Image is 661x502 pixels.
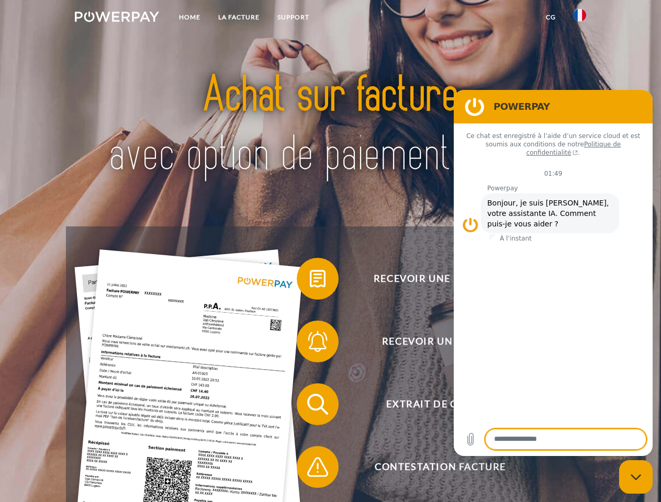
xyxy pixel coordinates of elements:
[305,266,331,292] img: qb_bill.svg
[312,446,568,488] span: Contestation Facture
[574,9,586,21] img: fr
[268,8,318,27] a: Support
[297,383,569,425] button: Extrait de compte
[297,446,569,488] button: Contestation Facture
[170,8,209,27] a: Home
[312,321,568,362] span: Recevoir un rappel?
[305,391,331,417] img: qb_search.svg
[297,321,569,362] button: Recevoir un rappel?
[305,454,331,480] img: qb_warning.svg
[537,8,565,27] a: CG
[619,460,653,494] iframe: Bouton de lancement de la fenêtre de messagerie, conversation en cours
[312,258,568,300] span: Recevoir une facture ?
[75,12,159,22] img: logo-powerpay-white.svg
[305,328,331,355] img: qb_bell.svg
[100,50,561,200] img: title-powerpay_fr.svg
[454,90,653,456] iframe: Fenêtre de messagerie
[209,8,268,27] a: LA FACTURE
[312,383,568,425] span: Extrait de compte
[297,258,569,300] button: Recevoir une facture ?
